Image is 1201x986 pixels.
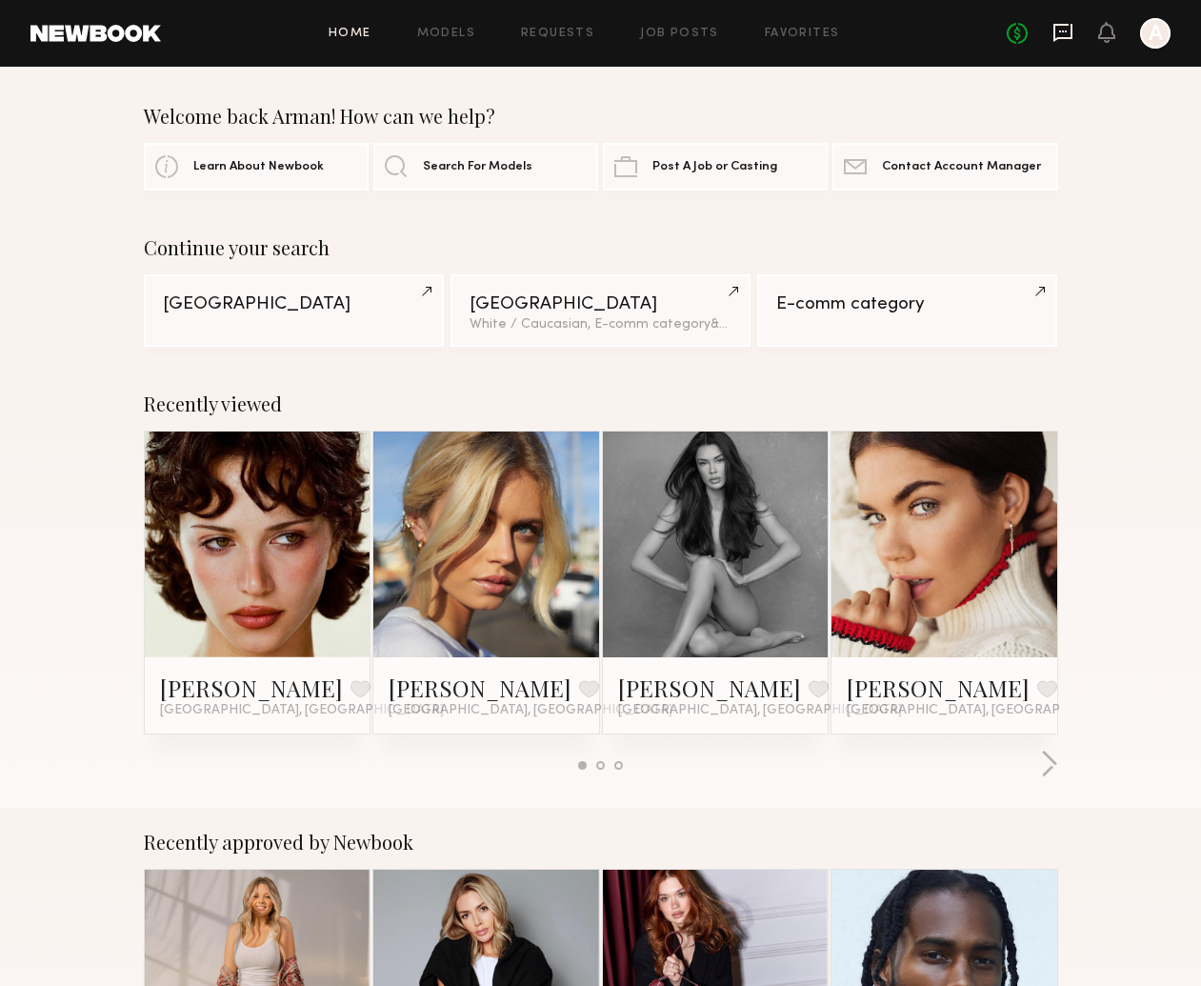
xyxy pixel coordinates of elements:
[640,28,719,40] a: Job Posts
[757,274,1058,347] a: E-comm category
[163,295,426,313] div: [GEOGRAPHIC_DATA]
[776,295,1039,313] div: E-comm category
[470,318,732,332] div: White / Caucasian, E-comm category
[618,673,801,703] a: [PERSON_NAME]
[450,274,751,347] a: [GEOGRAPHIC_DATA]White / Caucasian, E-comm category&2other filters
[144,143,369,191] a: Learn About Newbook
[144,274,445,347] a: [GEOGRAPHIC_DATA]
[847,673,1030,703] a: [PERSON_NAME]
[1140,18,1171,49] a: A
[882,161,1041,173] span: Contact Account Manager
[193,161,324,173] span: Learn About Newbook
[423,161,532,173] span: Search For Models
[603,143,828,191] a: Post A Job or Casting
[765,28,840,40] a: Favorites
[652,161,777,173] span: Post A Job or Casting
[711,318,802,331] span: & 2 other filter s
[389,673,571,703] a: [PERSON_NAME]
[144,831,1058,854] div: Recently approved by Newbook
[144,105,1058,128] div: Welcome back Arman! How can we help?
[329,28,371,40] a: Home
[389,703,672,718] span: [GEOGRAPHIC_DATA], [GEOGRAPHIC_DATA]
[160,703,444,718] span: [GEOGRAPHIC_DATA], [GEOGRAPHIC_DATA]
[160,673,343,703] a: [PERSON_NAME]
[618,703,902,718] span: [GEOGRAPHIC_DATA], [GEOGRAPHIC_DATA]
[373,143,598,191] a: Search For Models
[470,295,732,313] div: [GEOGRAPHIC_DATA]
[144,392,1058,415] div: Recently viewed
[832,143,1057,191] a: Contact Account Manager
[521,28,594,40] a: Requests
[847,703,1131,718] span: [GEOGRAPHIC_DATA], [GEOGRAPHIC_DATA]
[417,28,475,40] a: Models
[144,236,1058,259] div: Continue your search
